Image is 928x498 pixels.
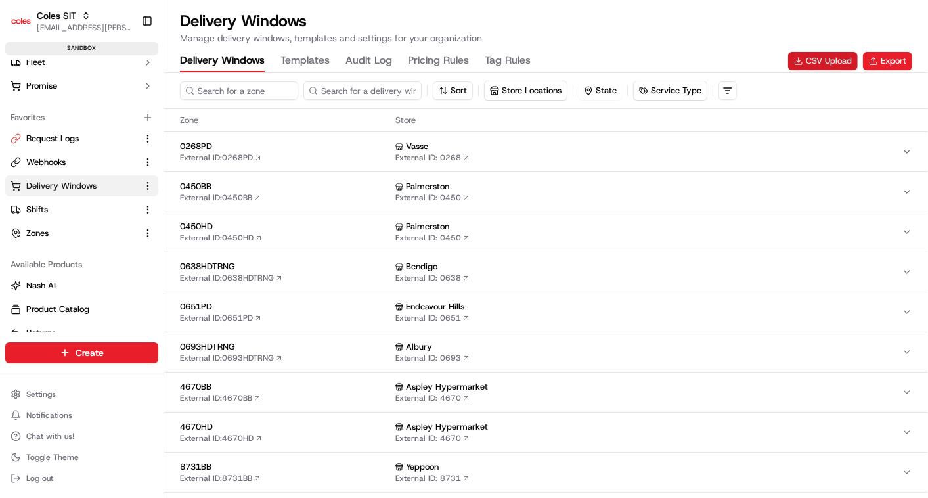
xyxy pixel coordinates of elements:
button: Webhooks [5,152,158,173]
input: Got a question? Start typing here... [34,84,236,98]
a: External ID:0693HDTRNG [180,353,283,363]
span: Toggle Theme [26,452,79,463]
button: Start new chat [223,129,239,145]
span: Endeavour Hills [406,301,464,313]
button: Coles SIT [37,9,76,22]
span: Pylon [131,222,159,232]
button: 0651PDExternal ID:0651PD Endeavour HillsExternal ID: 0651 [164,292,928,332]
a: External ID: 0651 [395,313,470,323]
span: Log out [26,473,53,484]
a: External ID:0651PD [180,313,262,323]
span: Product Catalog [26,304,89,315]
span: 0450BB [180,181,390,192]
a: External ID:0638HDTRNG [180,273,283,283]
a: External ID:0450BB [180,192,261,203]
button: Fleet [5,52,158,73]
a: Shifts [11,204,137,215]
button: 8731BBExternal ID:8731BB YeppoonExternal ID: 8731 [164,453,928,492]
a: External ID: 0268 [395,152,470,163]
button: 4670BBExternal ID:4670BB Aspley HypermarketExternal ID: 4670 [164,373,928,412]
img: Nash [13,12,39,39]
button: Sort [433,81,473,100]
span: Fleet [26,57,45,68]
button: Store Locations [485,81,567,100]
div: 📗 [13,191,24,202]
button: Toggle Theme [5,448,158,466]
span: Palmerston [406,221,449,233]
span: 0450HD [180,221,390,233]
div: sandbox [5,42,158,55]
a: External ID:4670HD [180,433,263,443]
a: External ID:4670BB [180,393,261,403]
span: 4670BB [180,381,390,393]
span: Albury [406,341,432,353]
span: Aspley Hypermarket [406,421,488,433]
a: External ID: 0450 [395,192,470,203]
span: Shifts [26,204,48,215]
a: External ID:8731BB [180,473,261,484]
button: Pricing Rules [408,50,469,72]
a: Webhooks [11,156,137,168]
a: Returns [11,327,153,339]
span: Store [395,114,912,126]
button: Product Catalog [5,299,158,320]
span: 4670HD [180,421,390,433]
div: Favorites [5,107,158,128]
span: Yeppoon [406,461,439,473]
a: Nash AI [11,280,153,292]
a: External ID: 0450 [395,233,470,243]
button: Tag Rules [485,50,531,72]
button: Templates [280,50,330,72]
a: External ID: 4670 [395,393,470,403]
button: Promise [5,76,158,97]
a: Delivery Windows [11,180,137,192]
span: Settings [26,389,56,399]
button: Coles SITColes SIT[EMAIL_ADDRESS][PERSON_NAME][PERSON_NAME][DOMAIN_NAME] [5,5,136,37]
button: Request Logs [5,128,158,149]
button: Store Locations [484,81,567,101]
span: Knowledge Base [26,190,100,203]
span: Aspley Hypermarket [406,381,488,393]
span: Request Logs [26,133,79,145]
button: Returns [5,323,158,344]
span: Vasse [406,141,428,152]
span: Promise [26,80,57,92]
button: Log out [5,469,158,487]
img: Coles SIT [11,11,32,32]
a: External ID: 0693 [395,353,470,363]
span: Notifications [26,410,72,420]
a: External ID: 4670 [395,433,470,443]
button: Delivery Windows [5,175,158,196]
button: Create [5,342,158,363]
span: 8731BB [180,461,390,473]
span: 0693HDTRNG [180,341,390,353]
p: Welcome 👋 [13,52,239,73]
div: Available Products [5,254,158,275]
button: 0638HDTRNGExternal ID:0638HDTRNG BendigoExternal ID: 0638 [164,252,928,292]
div: Start new chat [45,125,215,138]
input: Search for a delivery window [303,81,422,100]
button: 0450HDExternal ID:0450HD PalmerstonExternal ID: 0450 [164,212,928,252]
button: 0450BBExternal ID:0450BB PalmerstonExternal ID: 0450 [164,172,928,212]
button: Notifications [5,406,158,424]
a: External ID: 8731 [395,473,470,484]
div: 💻 [111,191,122,202]
button: CSV Upload [788,52,858,70]
a: 💻API Documentation [106,185,216,208]
span: 0651PD [180,301,390,313]
a: Request Logs [11,133,137,145]
button: Export [863,52,912,70]
button: 0268PDExternal ID:0268PD VasseExternal ID: 0268 [164,132,928,171]
span: Webhooks [26,156,66,168]
a: External ID: 0638 [395,273,470,283]
button: [EMAIL_ADDRESS][PERSON_NAME][PERSON_NAME][DOMAIN_NAME] [37,22,131,33]
h1: Delivery Windows [180,11,482,32]
input: Search for a zone [180,81,298,100]
span: Palmerston [406,181,449,192]
a: External ID:0268PD [180,152,262,163]
span: Zones [26,227,49,239]
button: Zones [5,223,158,244]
